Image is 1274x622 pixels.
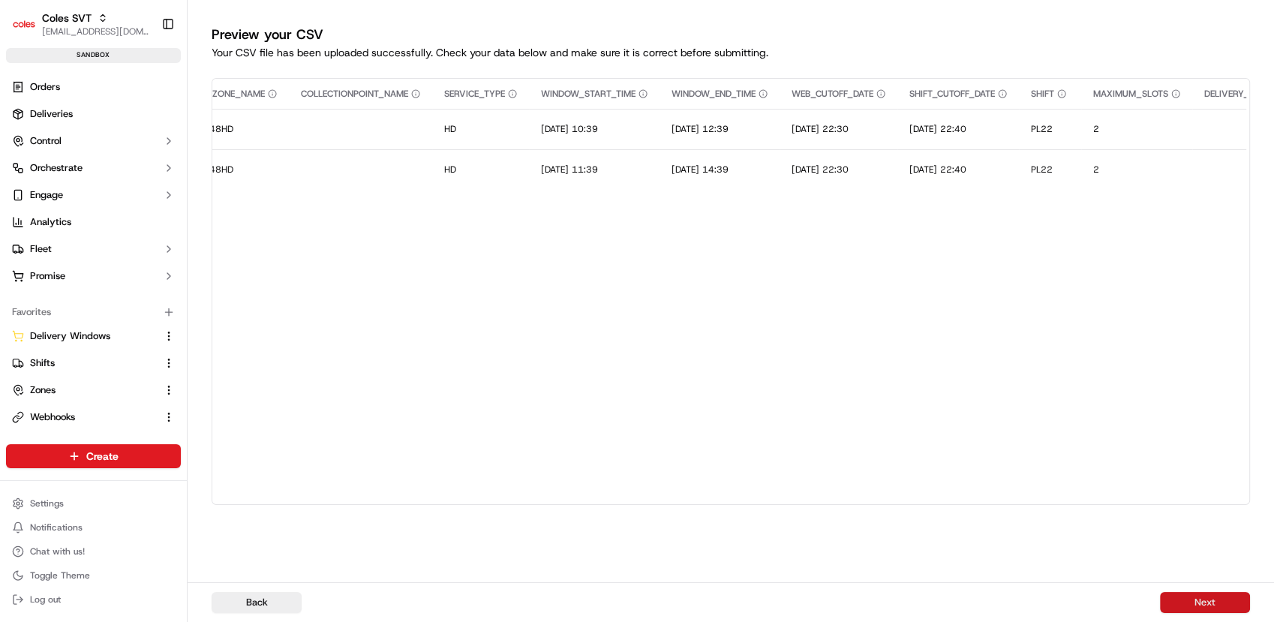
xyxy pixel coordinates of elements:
button: Edit SHIFT_CUTOFF_DATE value [909,123,1007,135]
span: Settings [30,497,64,509]
span: Delivery Windows [30,329,110,343]
button: Next [1160,592,1250,613]
span: Pylon [149,254,182,266]
button: [EMAIL_ADDRESS][DOMAIN_NAME] [42,26,149,38]
span: [DATE] 10:39 [541,123,598,135]
span: Toggle Theme [30,569,90,581]
span: 2 [1093,123,1099,135]
img: 1736555255976-a54dd68f-1ca7-489b-9aae-adbdc363a1c4 [15,143,42,170]
button: Orchestrate [6,156,181,180]
img: Nash [15,15,45,45]
span: Promise [30,269,65,283]
button: Shifts [6,351,181,375]
a: 📗Knowledge Base [9,212,121,239]
span: Engage [30,188,63,202]
div: 💻 [127,219,139,231]
div: We're available if you need us! [51,158,190,170]
button: Edit SHIFT_CUTOFF_DATE value [909,164,1007,176]
span: [DATE] 22:30 [792,123,849,135]
button: Edit WINDOW_END_TIME value [672,164,768,176]
span: [DATE] 22:30 [792,164,849,176]
a: Zones [12,383,157,397]
span: HD [444,164,456,176]
button: Engage [6,183,181,207]
button: Edit SERVICE_TYPE value [444,164,517,176]
a: Powered byPylon [106,254,182,266]
button: Start new chat [255,148,273,166]
a: Orders [6,75,181,99]
button: Create [6,444,181,468]
button: Delivery Windows [6,324,181,348]
span: [DATE] 11:39 [541,164,598,176]
span: MAXIMUM_SLOTS [1093,88,1168,100]
button: Edit SHIFT value [1031,123,1069,135]
span: SERVICE_TYPE [444,88,505,100]
button: Toggle Theme [6,565,181,586]
button: Edit WINDOW_START_TIME value [541,123,648,135]
input: Got a question? Start typing here... [39,97,270,113]
span: 4948HD [197,164,233,176]
p: Welcome 👋 [15,60,273,84]
a: Shifts [12,356,157,370]
span: [DATE] 14:39 [672,164,729,176]
span: SHIFT [1031,88,1054,100]
button: Zones [6,378,181,402]
button: Edit WINDOW_START_TIME value [541,164,648,176]
span: PL22 [1031,123,1053,135]
button: Settings [6,493,181,514]
span: Orchestrate [30,161,83,175]
button: Webhooks [6,405,181,429]
span: Zones [30,383,56,397]
button: Edit DELZONE_NAME value [197,164,277,176]
span: Fleet [30,242,52,256]
span: Deliveries [30,107,73,121]
div: 📗 [15,219,27,231]
button: Chat with us! [6,541,181,562]
button: Edit SHIFT value [1031,164,1069,176]
a: Analytics [6,210,181,234]
span: PL22 [1031,164,1053,176]
button: Edit COLLECTIONPOINT_NAME value [301,164,420,175]
button: Control [6,129,181,153]
button: Edit MAXIMUM_SLOTS value [1093,164,1180,176]
h1: Preview your CSV [212,24,1250,45]
span: Knowledge Base [30,218,115,233]
span: Create [86,449,119,464]
button: Edit COLLECTIONPOINT_NAME value [301,124,420,134]
a: Deliveries [6,102,181,126]
span: API Documentation [142,218,241,233]
button: Edit WEB_CUTOFF_DATE value [792,164,885,176]
span: Notifications [30,521,83,533]
button: Edit MAXIMUM_SLOTS value [1093,123,1180,135]
button: Edit WINDOW_END_TIME value [672,123,768,135]
button: Coles SVTColes SVT[EMAIL_ADDRESS][DOMAIN_NAME] [6,6,155,42]
span: 2 [1093,164,1099,176]
span: Webhooks [30,410,75,424]
p: Your CSV file has been uploaded successfully. Check your data below and make sure it is correct b... [212,45,1250,60]
button: Back [212,592,302,613]
span: Orders [30,80,60,94]
span: 4948HD [197,123,233,135]
a: Webhooks [12,410,157,424]
span: Control [30,134,62,148]
button: Log out [6,589,181,610]
div: Start new chat [51,143,246,158]
button: Coles SVT [42,11,92,26]
span: COLLECTIONPOINT_NAME [301,88,408,100]
span: WEB_CUTOFF_DATE [792,88,873,100]
span: Analytics [30,215,71,229]
span: WINDOW_END_TIME [672,88,756,100]
span: [DATE] 22:40 [909,164,966,176]
span: DELZONE_NAME [197,88,265,100]
span: Log out [30,593,61,605]
a: 💻API Documentation [121,212,247,239]
button: Edit WEB_CUTOFF_DATE value [792,123,885,135]
button: Notifications [6,517,181,538]
span: Shifts [30,356,55,370]
button: Edit SERVICE_TYPE value [444,123,517,135]
span: [DATE] 22:40 [909,123,966,135]
span: SHIFT_CUTOFF_DATE [909,88,995,100]
span: HD [444,123,456,135]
